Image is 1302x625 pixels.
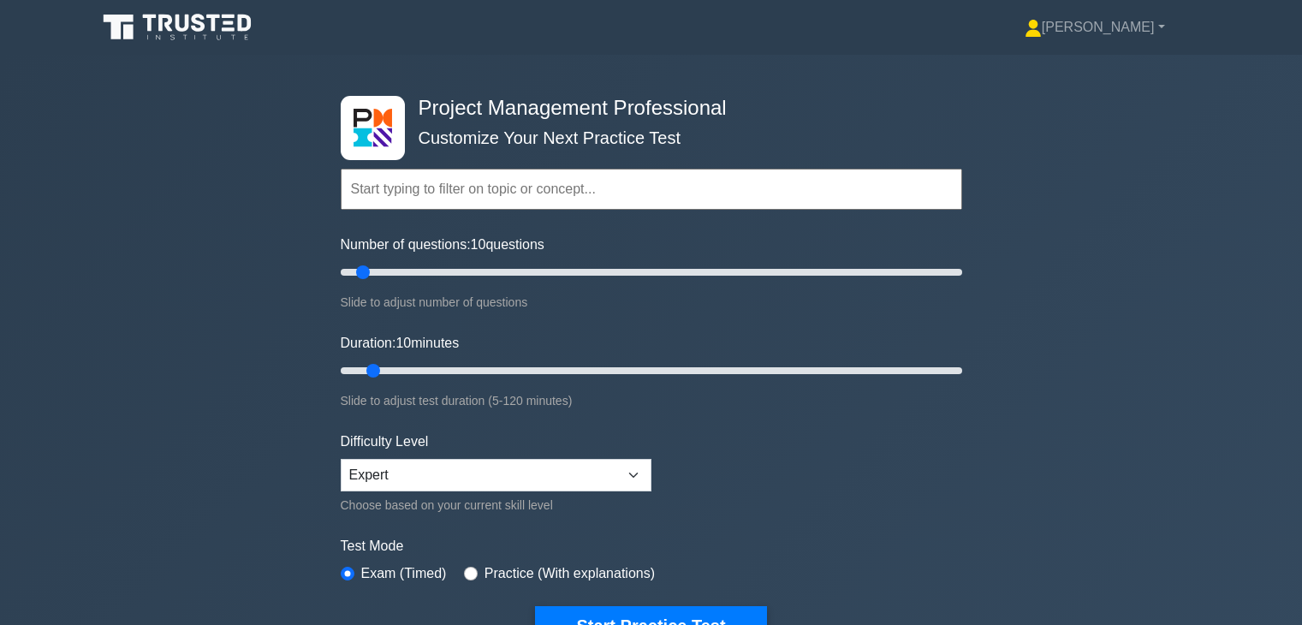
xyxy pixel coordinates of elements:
label: Number of questions: questions [341,235,544,255]
span: 10 [471,237,486,252]
h4: Project Management Professional [412,96,878,121]
label: Test Mode [341,536,962,557]
label: Exam (Timed) [361,563,447,584]
label: Practice (With explanations) [485,563,655,584]
label: Duration: minutes [341,333,460,354]
input: Start typing to filter on topic or concept... [341,169,962,210]
div: Slide to adjust number of questions [341,292,962,312]
div: Choose based on your current skill level [341,495,651,515]
span: 10 [395,336,411,350]
div: Slide to adjust test duration (5-120 minutes) [341,390,962,411]
label: Difficulty Level [341,432,429,452]
a: [PERSON_NAME] [984,10,1206,45]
